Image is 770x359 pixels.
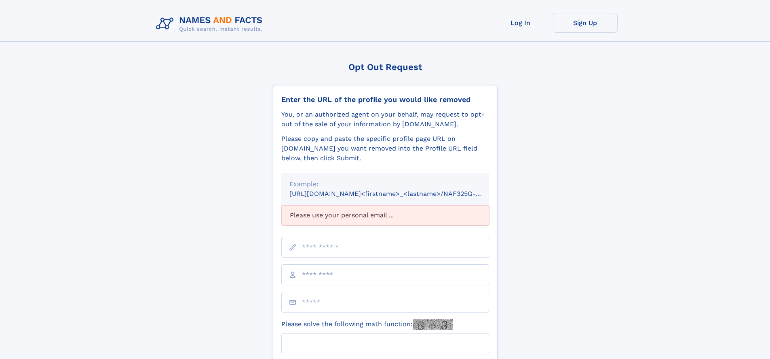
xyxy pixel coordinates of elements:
div: Example: [289,179,481,189]
div: Opt Out Request [273,62,498,72]
img: Logo Names and Facts [153,13,269,35]
small: [URL][DOMAIN_NAME]<firstname>_<lastname>/NAF325G-xxxxxxxx [289,190,504,198]
div: Please use your personal email ... [281,205,489,225]
div: You, or an authorized agent on your behalf, may request to opt-out of the sale of your informatio... [281,110,489,129]
div: Enter the URL of the profile you would like removed [281,95,489,104]
div: Please copy and paste the specific profile page URL on [DOMAIN_NAME] you want removed into the Pr... [281,134,489,163]
label: Please solve the following math function: [281,319,453,330]
a: Sign Up [553,13,618,33]
a: Log In [488,13,553,33]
